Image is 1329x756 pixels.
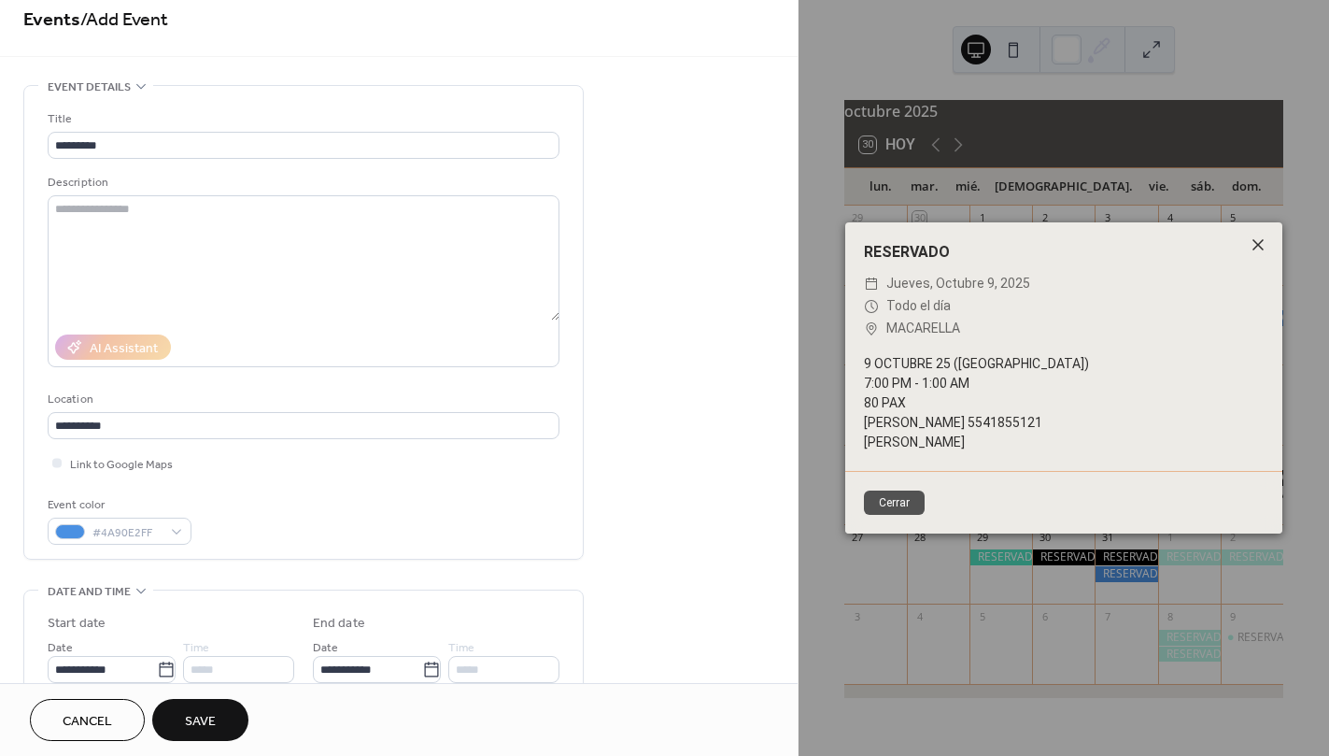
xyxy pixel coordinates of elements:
a: Events [23,2,80,38]
div: Location [48,390,556,409]
span: Time [448,638,474,658]
div: Description [48,173,556,193]
span: Cancel [63,712,112,732]
div: Title [48,109,556,129]
div: Event color [48,495,188,515]
div: 9 OCTUBRE 25 ([GEOGRAPHIC_DATA]) 7:00 PM - 1:00 AM 80 PAX [PERSON_NAME] 5541855121 [PERSON_NAME] [845,354,1282,452]
div: ​ [864,295,879,318]
div: RESERVADO [845,241,1282,264]
button: Save [152,699,248,741]
span: jueves, octubre 9, 2025 [886,273,1030,295]
span: Time [183,638,209,658]
span: Link to Google Maps [70,455,173,475]
span: MACARELLA [886,318,960,340]
div: End date [313,614,365,634]
div: ​ [864,318,879,340]
div: Start date [48,614,106,634]
span: #4A90E2FF [92,523,162,543]
span: Todo el día [886,295,951,318]
span: Date [48,638,73,658]
span: Date [313,638,338,658]
span: / Add Event [80,2,168,38]
div: ​ [864,273,879,295]
button: Cancel [30,699,145,741]
span: Save [185,712,216,732]
span: Date and time [48,582,131,602]
button: Cerrar [864,491,925,515]
span: Event details [48,78,131,97]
